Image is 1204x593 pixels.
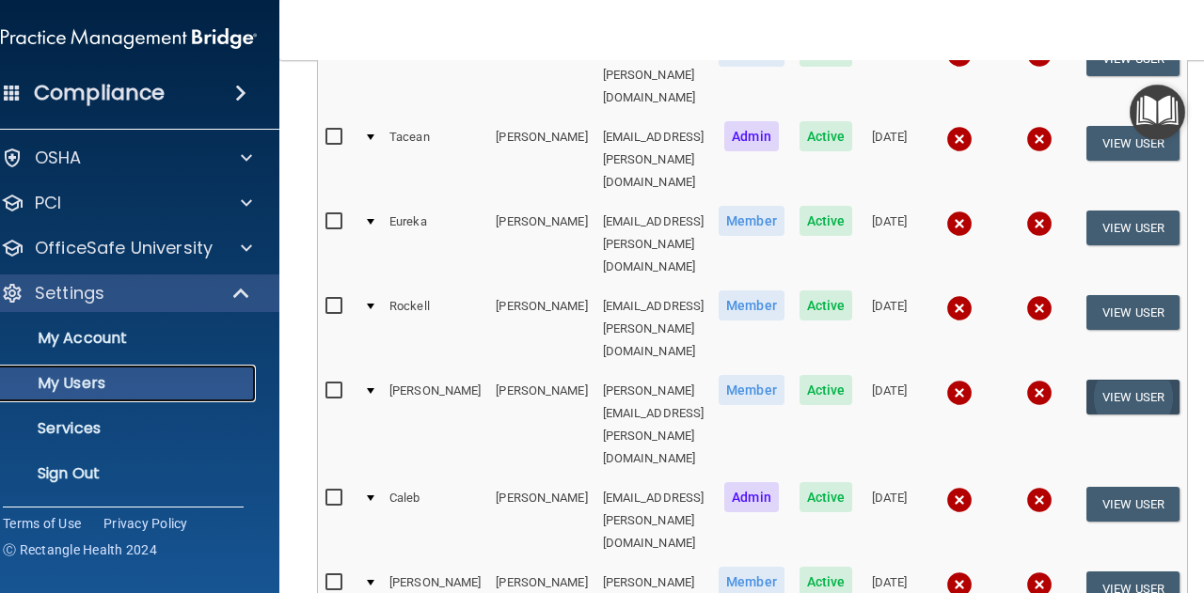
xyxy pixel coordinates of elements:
[1086,380,1180,414] button: View User
[946,295,973,321] img: cross.ca9f0e7f.svg
[946,211,973,237] img: cross.ca9f0e7f.svg
[860,33,919,117] td: [DATE]
[1086,126,1180,161] button: View User
[1026,380,1053,406] img: cross.ca9f0e7f.svg
[860,371,919,478] td: [DATE]
[382,33,488,117] td: Yuritcy
[35,147,82,169] p: OSHA
[860,202,919,287] td: [DATE]
[595,287,712,371] td: [EMAIL_ADDRESS][PERSON_NAME][DOMAIN_NAME]
[860,478,919,563] td: [DATE]
[595,478,712,563] td: [EMAIL_ADDRESS][PERSON_NAME][DOMAIN_NAME]
[1,20,257,57] img: PMB logo
[946,126,973,152] img: cross.ca9f0e7f.svg
[800,206,853,236] span: Active
[595,117,712,202] td: [EMAIL_ADDRESS][PERSON_NAME][DOMAIN_NAME]
[595,202,712,287] td: [EMAIL_ADDRESS][PERSON_NAME][DOMAIN_NAME]
[1086,295,1180,330] button: View User
[860,287,919,371] td: [DATE]
[800,482,853,512] span: Active
[382,117,488,202] td: Tacean
[488,287,594,371] td: [PERSON_NAME]
[488,33,594,117] td: [PERSON_NAME]
[3,540,157,559] span: Ⓒ Rectangle Health 2024
[488,117,594,202] td: [PERSON_NAME]
[1,192,252,214] a: PCI
[946,380,973,406] img: cross.ca9f0e7f.svg
[1026,295,1053,321] img: cross.ca9f0e7f.svg
[382,202,488,287] td: Eureka
[724,482,779,512] span: Admin
[1,147,252,169] a: OSHA
[879,460,1181,535] iframe: Drift Widget Chat Controller
[800,290,853,320] span: Active
[34,80,165,106] h4: Compliance
[1130,85,1185,140] button: Open Resource Center
[724,121,779,151] span: Admin
[1086,211,1180,245] button: View User
[35,282,104,304] p: Settings
[382,287,488,371] td: Rockell
[1,282,251,304] a: Settings
[35,192,61,214] p: PCI
[3,514,81,533] a: Terms of Use
[1026,211,1053,237] img: cross.ca9f0e7f.svg
[488,371,594,478] td: [PERSON_NAME]
[595,371,712,478] td: [PERSON_NAME][EMAIL_ADDRESS][PERSON_NAME][DOMAIN_NAME]
[719,206,784,236] span: Member
[719,290,784,320] span: Member
[488,202,594,287] td: [PERSON_NAME]
[382,478,488,563] td: Caleb
[860,117,919,202] td: [DATE]
[800,121,853,151] span: Active
[800,375,853,405] span: Active
[103,514,188,533] a: Privacy Policy
[35,237,213,259] p: OfficeSafe University
[382,371,488,478] td: [PERSON_NAME]
[488,478,594,563] td: [PERSON_NAME]
[1,237,252,259] a: OfficeSafe University
[719,375,784,405] span: Member
[1026,126,1053,152] img: cross.ca9f0e7f.svg
[595,33,712,117] td: [EMAIL_ADDRESS][PERSON_NAME][DOMAIN_NAME]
